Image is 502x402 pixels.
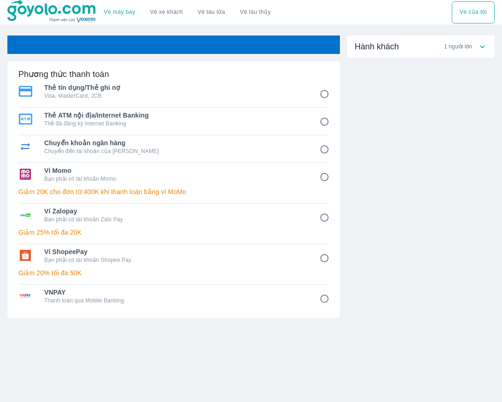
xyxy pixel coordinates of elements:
img: Thẻ tín dụng/Thẻ ghi nợ [18,86,32,97]
p: Bạn phải có tài khoản Shopee Pay [44,256,307,264]
button: Vé của tôi [452,1,495,24]
div: Ví ShopeePayVí ShopeePayBạn phải có tài khoản Shopee Pay [18,244,329,266]
div: VNPAYVNPAYThanh toán qua Mobile Banking [18,285,329,307]
span: VNPAY [44,288,307,297]
p: Giảm 25% tối đa 20K [18,228,329,237]
span: 1 người lớn [444,43,472,50]
span: Ví ShopeePay [44,247,307,256]
span: Ví Zalopay [44,207,307,216]
a: Vé máy bay [104,9,135,16]
img: Thẻ ATM nội địa/Internet Banking [18,113,32,124]
img: Ví ShopeePay [18,250,32,261]
p: Visa, MasterCard, JCB [44,92,307,100]
p: Giảm 20K cho đơn từ 400K khi thanh toán bằng ví MoMo [18,187,329,196]
span: Hành khách [355,41,399,52]
p: Giảm 20% tối đa 50K [18,268,329,278]
div: Hành khách1 người lớn [347,35,495,58]
button: Vé tàu thủy [233,1,278,24]
a: Vé xe khách [150,9,183,16]
p: Chuyển đến tài khoản của [PERSON_NAME] [44,148,307,155]
div: Chuyển khoản ngân hàngChuyển khoản ngân hàngChuyển đến tài khoản của [PERSON_NAME] [18,136,329,158]
img: VNPAY [18,290,32,301]
span: Thẻ tín dụng/Thẻ ghi nợ [44,83,307,92]
div: choose transportation mode [97,1,278,24]
div: choose transportation mode [452,1,495,24]
div: Thẻ ATM nội địa/Internet BankingThẻ ATM nội địa/Internet BankingThẻ đã đăng ký Internet Banking [18,108,329,130]
img: Chuyển khoản ngân hàng [18,141,32,152]
p: Bạn phải có tài khoản Momo [44,175,307,183]
p: Thẻ đã đăng ký Internet Banking [44,120,307,127]
a: Vé tàu lửa [190,1,233,24]
div: Thẻ tín dụng/Thẻ ghi nợThẻ tín dụng/Thẻ ghi nợVisa, MasterCard, JCB [18,80,329,102]
div: Ví ZalopayVí ZalopayBạn phải có tài khoản Zalo Pay [18,204,329,226]
img: Ví Zalopay [18,209,32,220]
p: Bạn phải có tài khoản Zalo Pay [44,216,307,223]
div: Ví MomoVí MomoBạn phải có tài khoản Momo [18,163,329,185]
img: Ví Momo [18,169,32,180]
span: Chuyển khoản ngân hàng [44,138,307,148]
span: Ví Momo [44,166,307,175]
p: Thanh toán qua Mobile Banking [44,297,307,304]
h6: Phương thức thanh toán [18,69,109,80]
span: Thẻ ATM nội địa/Internet Banking [44,111,307,120]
